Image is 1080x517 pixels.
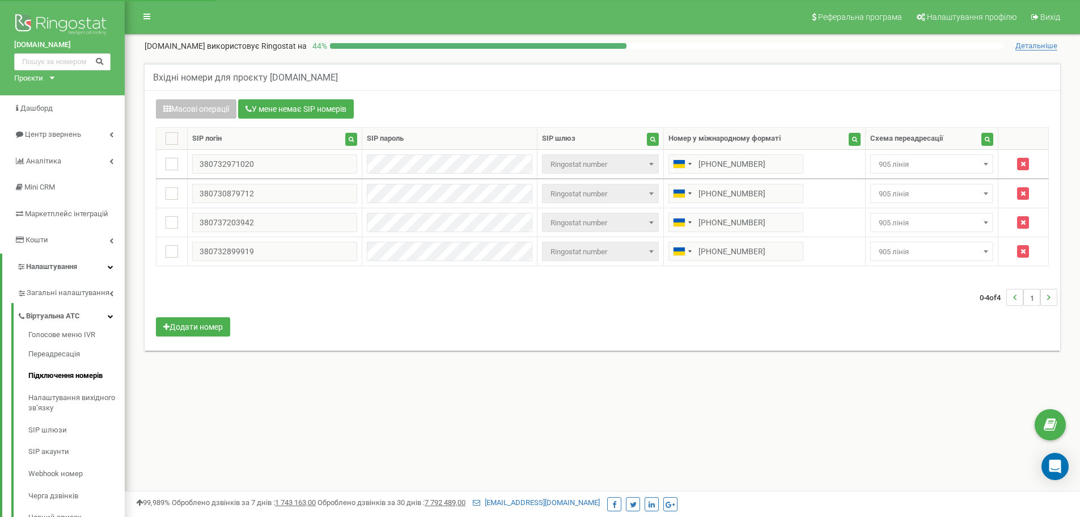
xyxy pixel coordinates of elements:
a: Переадресація [28,343,125,365]
span: 905 лінія [874,244,989,260]
button: Масові операції [156,99,236,119]
span: Налаштування [26,262,77,271]
button: Додати номер [156,317,230,337]
span: Ringostat number [546,157,654,173]
span: Mini CRM [24,183,55,191]
span: Віртуальна АТС [26,311,80,322]
p: [DOMAIN_NAME] [145,40,307,52]
span: Дашборд [20,104,53,112]
a: SIP акаунти [28,441,125,463]
a: Голосове меню IVR [28,330,125,343]
span: Загальні налаштування [27,288,109,299]
input: 050 123 4567 [668,213,803,232]
nav: ... [980,278,1057,317]
input: 050 123 4567 [668,242,803,261]
input: 050 123 4567 [668,154,803,174]
span: 905 лінія [870,154,993,174]
th: SIP пароль [362,128,537,150]
u: 1 743 163,00 [275,498,316,507]
span: 905 лінія [870,213,993,232]
span: Центр звернень [25,130,81,138]
span: Реферальна програма [818,12,902,22]
span: Оброблено дзвінків за 30 днів : [317,498,465,507]
span: 905 лінія [874,157,989,173]
li: 1 [1023,289,1040,306]
a: Налаштування [2,254,125,280]
input: Пошук за номером [14,53,111,70]
u: 7 792 489,00 [425,498,465,507]
p: 44 % [307,40,330,52]
input: 050 123 4567 [668,184,803,203]
a: [EMAIL_ADDRESS][DOMAIN_NAME] [473,498,600,507]
span: Маркетплейс інтеграцій [25,209,108,218]
a: Webhook номер [28,463,125,485]
span: of [989,292,997,302]
button: У мене немає SIP номерів [238,99,354,119]
div: Номер у міжнародному форматі [668,133,781,144]
span: Аналiтика [26,157,61,165]
div: Telephone country code [669,242,695,260]
div: Проєкти [14,73,43,84]
div: Telephone country code [669,155,695,173]
span: Ringostat number [542,242,658,261]
div: Telephone country code [669,213,695,232]
span: 0-4 4 [980,289,1006,306]
span: Ringostat number [542,184,658,203]
div: SIP шлюз [542,133,575,144]
span: 905 лінія [870,242,993,261]
span: Налаштування профілю [927,12,1017,22]
a: Віртуальна АТС [17,303,125,326]
a: Черга дзвінків [28,485,125,507]
span: Ringostat number [546,186,654,202]
span: Ringostat number [542,154,658,174]
a: SIP шлюзи [28,419,125,442]
span: Оброблено дзвінків за 7 днів : [172,498,316,507]
span: 905 лінія [874,215,989,231]
span: використовує Ringostat на [207,41,307,51]
div: SIP логін [192,133,222,144]
span: Кошти [26,236,48,244]
div: Схема переадресації [870,133,943,144]
h5: Вхідні номери для проєкту [DOMAIN_NAME] [153,73,338,83]
span: Ringostat number [546,215,654,231]
a: Налаштування вихідного зв’язку [28,387,125,419]
a: [DOMAIN_NAME] [14,40,111,51]
span: 905 лінія [870,184,993,203]
span: Детальніше [1015,41,1057,51]
div: Open Intercom Messenger [1041,453,1069,480]
a: Загальні налаштування [17,280,125,303]
span: Вихід [1040,12,1060,22]
span: Ringostat number [542,213,658,232]
img: Ringostat logo [14,11,111,40]
a: Підключення номерів [28,365,125,387]
span: 905 лінія [874,186,989,202]
span: 99,989% [136,498,170,507]
div: Telephone country code [669,184,695,203]
span: Ringostat number [546,244,654,260]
